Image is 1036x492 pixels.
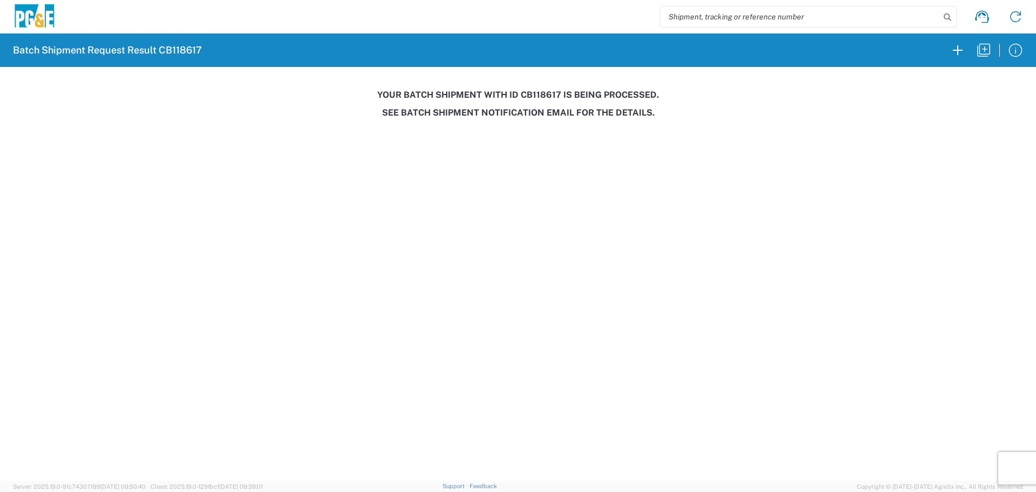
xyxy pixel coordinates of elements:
span: Client: 2025.19.0-129fbcf [151,483,263,490]
span: [DATE] 09:39:01 [219,483,263,490]
h3: See Batch Shipment Notification email for the details. [8,107,1028,118]
input: Shipment, tracking or reference number [660,6,940,27]
h2: Batch Shipment Request Result CB118617 [13,44,202,57]
h3: Your batch shipment with id CB118617 is being processed. [8,90,1028,100]
span: [DATE] 09:50:40 [100,483,146,490]
span: Copyright © [DATE]-[DATE] Agistix Inc., All Rights Reserved [857,482,1023,491]
a: Feedback [469,483,497,489]
a: Support [442,483,469,489]
img: pge [13,4,56,30]
span: Server: 2025.19.0-91c74307f99 [13,483,146,490]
